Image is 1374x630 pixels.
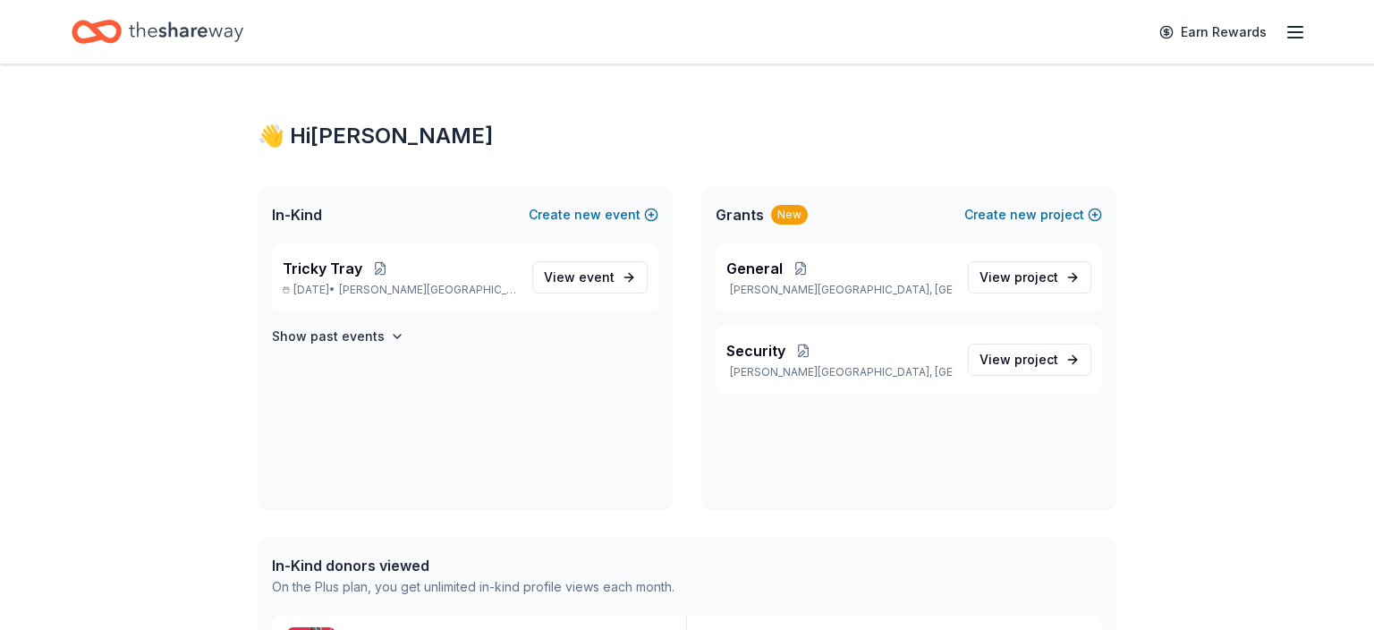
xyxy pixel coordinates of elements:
button: Createnewproject [964,204,1102,226]
div: 👋 Hi [PERSON_NAME] [258,122,1116,150]
p: [PERSON_NAME][GEOGRAPHIC_DATA], [GEOGRAPHIC_DATA] [726,365,954,379]
span: new [574,204,601,226]
div: New [771,205,808,225]
span: In-Kind [272,204,322,226]
span: project [1014,269,1058,285]
a: View event [532,261,648,294]
button: Show past events [272,326,404,347]
p: [PERSON_NAME][GEOGRAPHIC_DATA], [GEOGRAPHIC_DATA] [726,283,954,297]
span: View [544,267,615,288]
a: Home [72,11,243,53]
span: Security [726,340,785,362]
span: [PERSON_NAME][GEOGRAPHIC_DATA], [GEOGRAPHIC_DATA] [339,283,518,297]
p: [DATE] • [283,283,518,297]
h4: Show past events [272,326,385,347]
span: General [726,258,783,279]
span: View [980,267,1058,288]
a: View project [968,261,1091,294]
button: Createnewevent [529,204,658,226]
span: event [579,269,615,285]
span: Tricky Tray [283,258,362,279]
div: In-Kind donors viewed [272,555,674,576]
span: View [980,349,1058,370]
a: View project [968,344,1091,376]
a: Earn Rewards [1149,16,1277,48]
span: project [1014,352,1058,367]
div: On the Plus plan, you get unlimited in-kind profile views each month. [272,576,674,598]
span: Grants [716,204,764,226]
span: new [1010,204,1037,226]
